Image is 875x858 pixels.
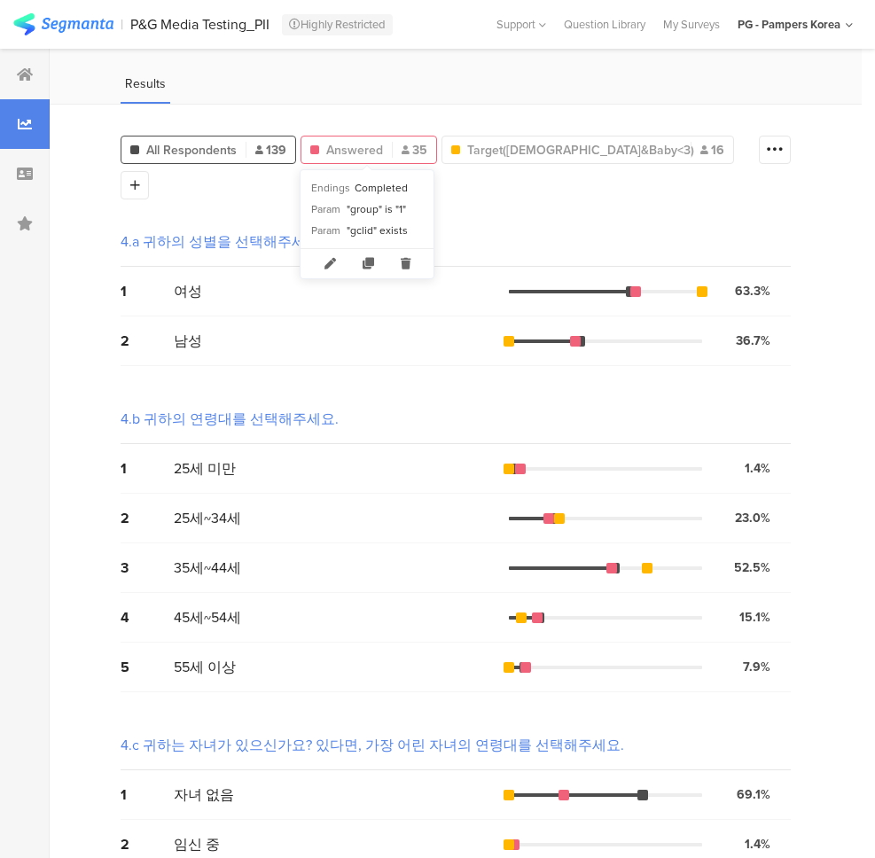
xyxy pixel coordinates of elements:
div: Highly Restricted [282,14,393,35]
span: 25세 미만 [174,458,236,479]
span: 55세 이상 [174,657,236,677]
span: 자녀 없음 [174,784,234,805]
div: 1.4% [745,459,770,478]
div: 4.b 귀하의 연령대를 선택해주세요. [121,409,339,429]
div: 1 [121,458,174,479]
span: 45세~54세 [174,607,241,628]
div: "group" is "1" [347,202,423,217]
div: P&G Media Testing_PII [130,16,270,33]
div: 1 [121,784,174,805]
div: 1 [121,281,174,301]
div: 1.4% [745,835,770,854]
span: 35 [402,141,427,160]
div: "gclid" exists [347,223,423,238]
div: 69.1% [737,785,770,804]
span: Completed [355,181,423,196]
div: 2 [121,834,174,854]
div: 52.5% [734,558,770,577]
div: | [121,14,123,35]
span: All Respondents [146,141,237,160]
div: 4 [121,607,174,628]
div: Param [311,223,340,238]
span: Answered [326,141,383,160]
div: 3 [121,558,174,578]
span: 139 [255,141,286,160]
div: 63.3% [735,282,770,300]
div: 23.0% [735,509,770,527]
span: Endings [311,181,350,196]
div: 15.1% [739,608,770,627]
span: 16 [700,141,724,160]
span: 여성 [174,281,202,301]
div: 5 [121,657,174,677]
span: 35세~44세 [174,558,241,578]
span: 임신 중 [174,834,220,854]
div: 7.9% [743,658,770,676]
div: PG - Pampers Korea [738,16,840,33]
div: 36.7% [736,331,770,350]
div: Param [311,202,340,217]
img: segmanta logo [13,13,113,35]
a: My Surveys [654,16,729,33]
span: Target([DEMOGRAPHIC_DATA]&Baby<3) [467,141,682,160]
span: 남성 [174,331,202,351]
span: Results [125,74,166,93]
a: Question Library [555,16,654,33]
div: 4.c 귀하는 자녀가 있으신가요? 있다면, 가장 어린 자녀의 연령대를 선택해주세요. [121,735,624,755]
div: 4.a 귀하의 성별을 선택해주세요. [121,231,324,252]
div: 2 [121,508,174,528]
div: Support [496,11,546,38]
span: 25세~34세 [174,508,241,528]
div: 2 [121,331,174,351]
